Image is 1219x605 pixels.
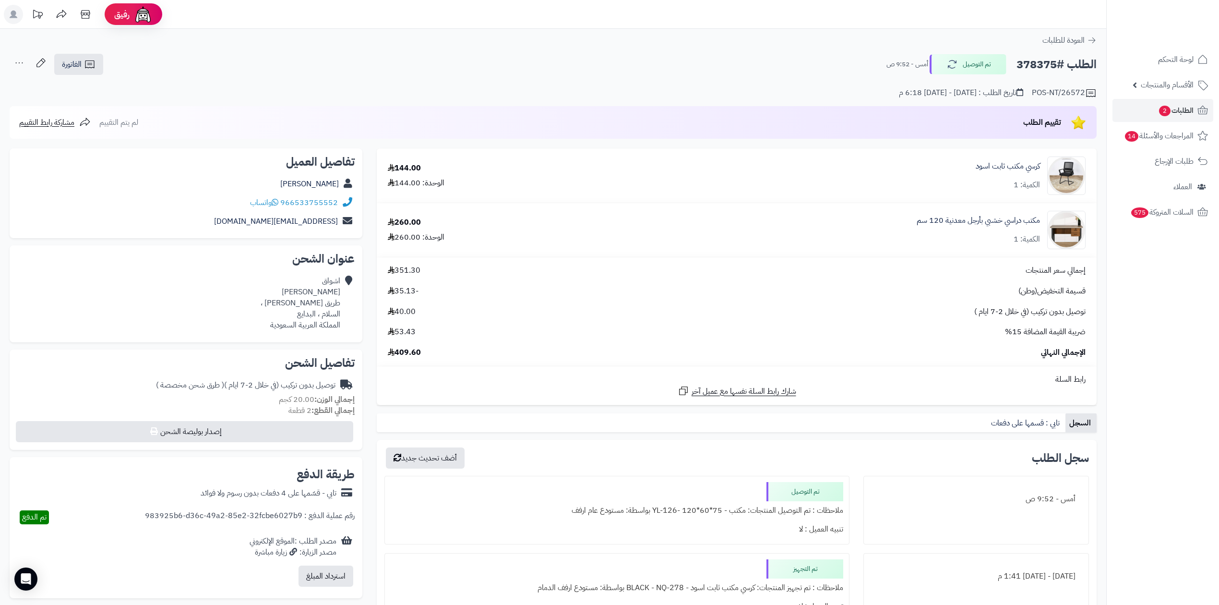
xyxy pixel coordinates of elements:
a: مكتب دراسي خشبي بأرجل معدنية 120 سم [917,215,1040,226]
div: POS-NT/26572 [1032,87,1097,99]
button: استرداد المبلغ [299,566,353,587]
button: تم التوصيل [930,54,1006,74]
div: الوحدة: 260.00 [388,232,444,243]
strong: إجمالي الوزن: [314,394,355,405]
span: السلات المتروكة [1130,206,1194,219]
span: الإجمالي النهائي [1041,347,1086,358]
h3: سجل الطلب [1032,452,1089,464]
span: شارك رابط السلة نفسها مع عميل آخر [692,386,796,397]
span: مشاركة رابط التقييم [19,117,74,128]
div: اشواق [PERSON_NAME] طريق [PERSON_NAME] ، السلام ، البدايع المملكة العربية السعودية [261,276,340,330]
a: السلات المتروكة575 [1112,201,1213,224]
span: قسيمة التخفيض(وطن) [1018,286,1086,297]
a: العملاء [1112,175,1213,198]
button: أضف تحديث جديد [386,448,465,469]
a: لوحة التحكم [1112,48,1213,71]
div: ملاحظات : تم التوصيل المنتجات: مكتب - 75*60*120 -YL-126 بواسطة: مستودع عام ارفف [391,501,843,520]
div: رابط السلة [381,374,1093,385]
div: [DATE] - [DATE] 1:41 م [870,567,1083,586]
a: الطلبات2 [1112,99,1213,122]
strong: إجمالي القطع: [311,405,355,416]
h2: الطلب #378375 [1016,55,1097,74]
span: المراجعات والأسئلة [1124,129,1194,143]
span: تقييم الطلب [1023,117,1061,128]
span: 409.60 [388,347,421,358]
div: توصيل بدون تركيب (في خلال 2-7 ايام ) [156,380,335,391]
div: تم التجهيز [766,559,843,579]
div: تاريخ الطلب : [DATE] - [DATE] 6:18 م [899,87,1023,98]
a: [PERSON_NAME] [280,178,339,190]
a: المراجعات والأسئلة14 [1112,124,1213,147]
div: أمس - 9:52 ص [870,490,1083,508]
a: شارك رابط السلة نفسها مع عميل آخر [678,385,796,397]
div: الوحدة: 144.00 [388,178,444,189]
span: تم الدفع [22,511,47,523]
div: مصدر الزيارة: زيارة مباشرة [250,547,336,558]
a: السجل [1065,413,1097,433]
div: تم التوصيل [766,482,843,501]
button: إصدار بوليصة الشحن [16,421,353,442]
div: Open Intercom Messenger [14,568,37,591]
span: لم يتم التقييم [99,117,138,128]
img: logo-2.png [1154,24,1210,45]
img: 1746973940-2-90x90.jpg [1048,157,1085,195]
a: كرسي مكتب ثابت اسود [976,161,1040,172]
img: 1757748551-1-90x90.jpg [1048,211,1085,249]
a: طلبات الإرجاع [1112,150,1213,173]
div: الكمية: 1 [1014,234,1040,245]
div: تنبيه العميل : لا [391,520,843,539]
span: الأقسام والمنتجات [1141,78,1194,92]
div: تابي - قسّمها على 4 دفعات بدون رسوم ولا فوائد [201,488,336,499]
span: -35.13 [388,286,418,297]
a: 966533755552 [280,197,338,208]
span: الطلبات [1158,104,1194,117]
h2: عنوان الشحن [17,253,355,265]
span: 575 [1131,207,1148,218]
h2: تفاصيل العميل [17,156,355,168]
span: رفيق [114,9,130,20]
span: ( طرق شحن مخصصة ) [156,379,224,391]
div: 144.00 [388,163,421,174]
h2: طريقة الدفع [297,469,355,480]
div: رقم عملية الدفع : 983925b6-d36c-49a2-85e2-32fcbe6027b9 [145,510,355,524]
a: [EMAIL_ADDRESS][DOMAIN_NAME] [214,216,338,227]
a: تابي : قسمها على دفعات [987,413,1065,433]
small: أمس - 9:52 ص [886,60,928,69]
div: 260.00 [388,217,421,228]
div: الكمية: 1 [1014,180,1040,191]
span: لوحة التحكم [1158,53,1194,66]
span: العملاء [1173,180,1192,194]
div: ملاحظات : تم تجهيز المنتجات: كرسي مكتب ثابت اسود - BLACK - NQ-278 بواسطة: مستودع ارفف الدمام [391,579,843,597]
small: 20.00 كجم [279,394,355,405]
h2: تفاصيل الشحن [17,357,355,369]
div: مصدر الطلب :الموقع الإلكتروني [250,536,336,558]
span: 40.00 [388,306,416,317]
span: طلبات الإرجاع [1155,155,1194,168]
img: ai-face.png [133,5,153,24]
span: إجمالي سعر المنتجات [1026,265,1086,276]
a: مشاركة رابط التقييم [19,117,91,128]
span: العودة للطلبات [1042,35,1085,46]
a: الفاتورة [54,54,103,75]
a: العودة للطلبات [1042,35,1097,46]
span: 2 [1159,106,1171,116]
a: واتساب [250,197,278,208]
span: ضريبة القيمة المضافة 15% [1005,327,1086,338]
small: 2 قطعة [288,405,355,416]
span: الفاتورة [62,59,82,70]
span: 53.43 [388,327,416,338]
a: تحديثات المنصة [25,5,49,26]
span: 351.30 [388,265,420,276]
span: 14 [1125,131,1138,142]
span: توصيل بدون تركيب (في خلال 2-7 ايام ) [974,306,1086,317]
